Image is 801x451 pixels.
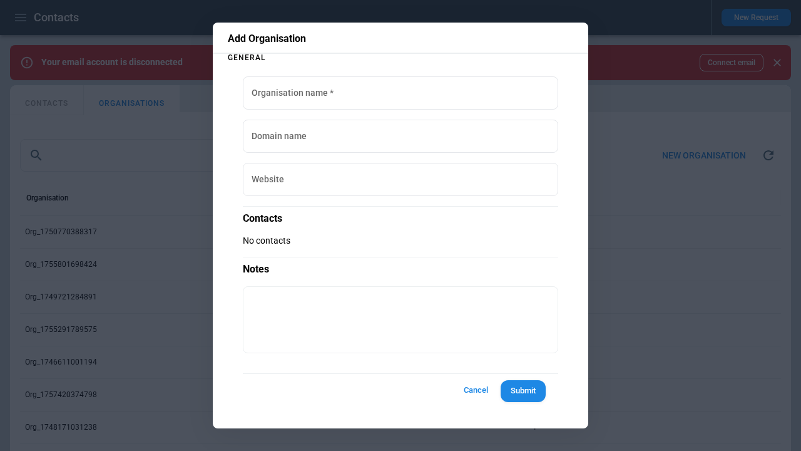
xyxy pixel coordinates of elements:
p: General [228,54,573,61]
p: Add Organisation [228,33,573,45]
button: Submit [501,380,546,402]
p: Contacts [243,206,558,225]
button: Cancel [456,379,496,402]
p: No contacts [243,236,558,246]
p: Notes [243,257,558,276]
